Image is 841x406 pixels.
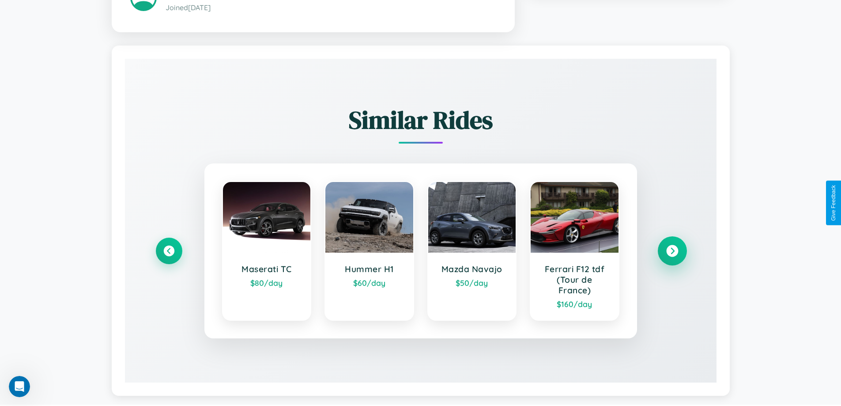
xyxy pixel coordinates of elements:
h3: Hummer H1 [334,264,404,274]
h3: Maserati TC [232,264,302,274]
a: Hummer H1$60/day [324,181,414,321]
div: $ 80 /day [232,278,302,288]
div: $ 60 /day [334,278,404,288]
iframe: Intercom live chat [9,376,30,397]
h2: Similar Rides [156,103,686,137]
a: Maserati TC$80/day [222,181,312,321]
h3: Mazda Navajo [437,264,507,274]
div: $ 160 /day [539,299,610,309]
p: Joined [DATE] [166,1,496,14]
div: $ 50 /day [437,278,507,288]
h3: Ferrari F12 tdf (Tour de France) [539,264,610,296]
a: Mazda Navajo$50/day [427,181,517,321]
a: Ferrari F12 tdf (Tour de France)$160/day [530,181,619,321]
div: Give Feedback [830,185,837,221]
